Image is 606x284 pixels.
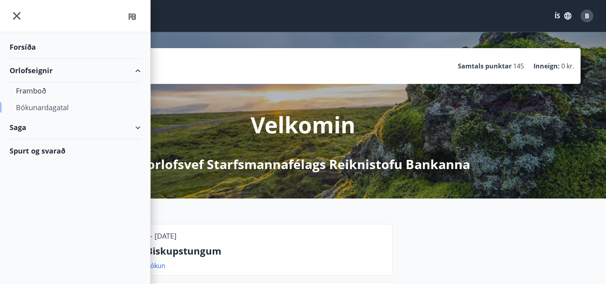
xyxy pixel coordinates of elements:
[10,116,141,139] div: Saga
[458,62,512,70] p: Samtals punktar
[577,6,596,25] button: B
[126,231,177,241] p: [DATE] - [DATE]
[533,62,560,70] p: Inneign :
[136,156,470,173] p: á orlofsvef Starfsmannafélags Reiknistofu Bankanna
[550,9,576,23] button: ÍS
[10,35,141,59] div: Forsíða
[10,9,24,23] button: menu
[513,62,524,70] span: 145
[84,244,386,258] p: Brekkubær - Biskupstungum
[136,261,165,270] a: Sjá bókun
[16,82,134,99] div: Framboð
[585,12,589,20] span: B
[10,139,141,162] div: Spurt og svarað
[124,9,141,25] img: union_logo
[16,99,134,116] div: Bókunardagatal
[10,59,141,82] div: Orlofseignir
[251,109,355,140] p: Velkomin
[561,62,574,70] span: 0 kr.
